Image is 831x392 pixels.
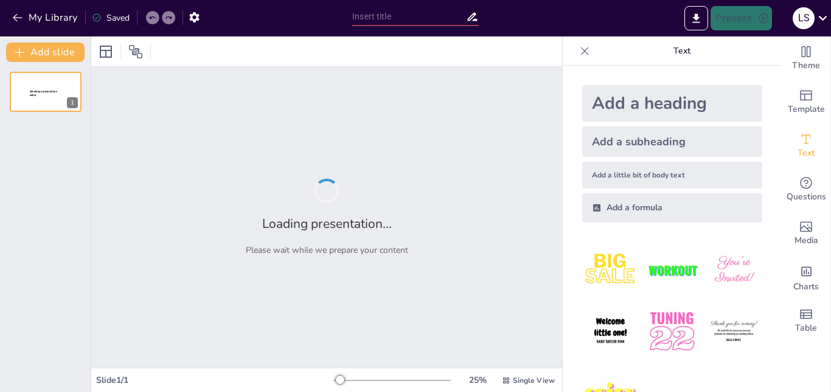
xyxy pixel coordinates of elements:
div: Change the overall theme [782,36,830,80]
div: Add a formula [582,193,762,222]
p: Text [594,36,770,66]
span: Sendsteps presentation editor [30,90,57,97]
div: Slide 1 / 1 [96,374,334,386]
div: Add images, graphics, shapes or video [782,211,830,255]
div: 25 % [463,374,492,386]
span: Media [794,234,818,247]
span: Questions [787,190,826,204]
p: Please wait while we prepare your content [246,244,408,256]
img: 5.jpeg [644,303,700,360]
div: Add a subheading [582,126,762,157]
div: Saved [92,12,130,24]
div: 1 [67,97,78,108]
div: Add ready made slides [782,80,830,124]
div: Get real-time input from your audience [782,168,830,211]
input: Insert title [352,8,466,26]
button: Export to PowerPoint [684,6,708,30]
img: 2.jpeg [644,242,700,298]
img: 6.jpeg [706,303,762,360]
img: 3.jpeg [706,242,762,298]
span: Charts [793,280,819,294]
div: Add text boxes [782,124,830,168]
span: Position [128,44,143,59]
div: Add a heading [582,85,762,122]
img: 1.jpeg [582,242,639,298]
span: Theme [792,59,820,72]
div: Add a table [782,299,830,343]
div: Add a little bit of body text [582,162,762,188]
span: Single View [513,376,555,385]
div: Layout [96,42,116,61]
div: Add charts and graphs [782,255,830,299]
img: 4.jpeg [582,303,639,360]
button: L S [793,6,815,30]
button: Add slide [6,43,85,62]
button: Present [711,6,771,30]
div: L S [793,7,815,29]
span: Table [795,322,817,335]
span: Text [798,146,815,160]
span: Template [788,103,825,116]
h2: Loading presentation... [262,215,392,232]
div: 1 [10,72,82,112]
button: My Library [9,8,83,27]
